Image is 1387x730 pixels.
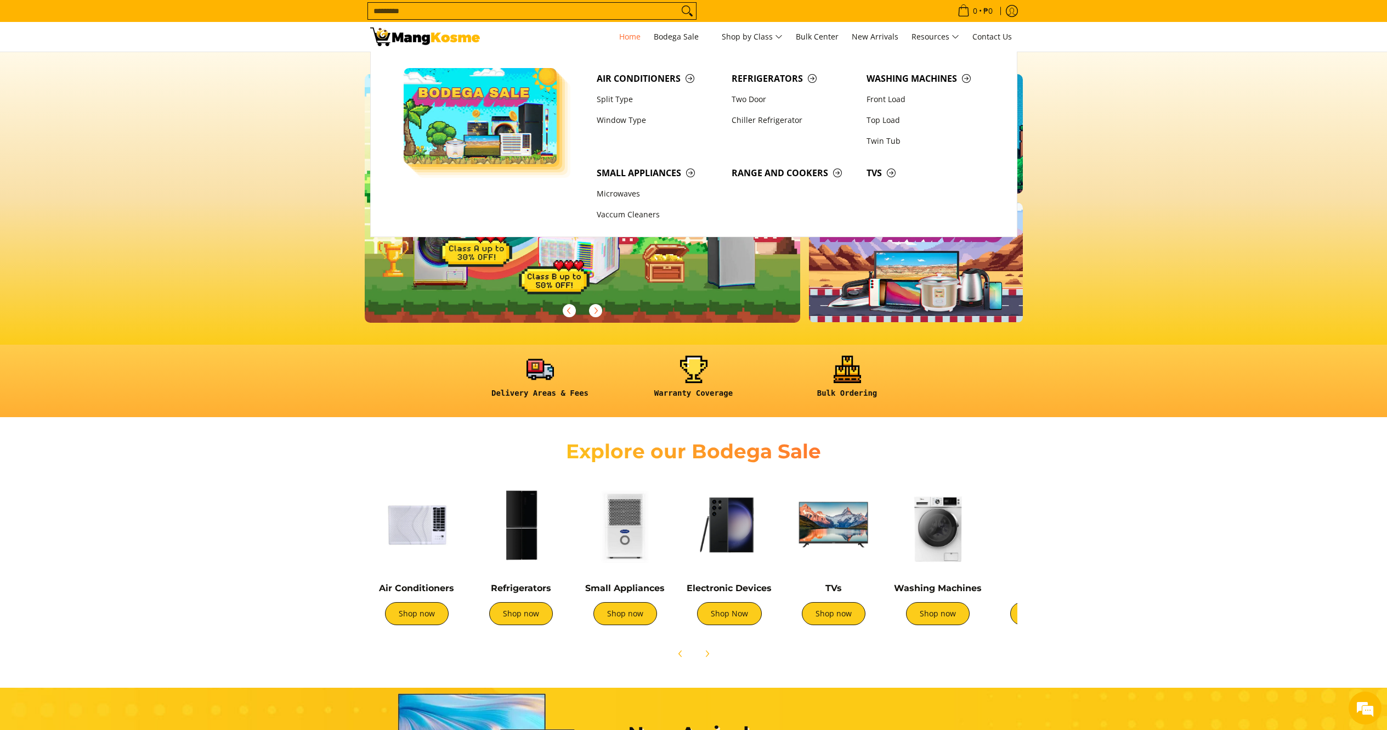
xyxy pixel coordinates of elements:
[579,478,672,571] img: Small Appliances
[726,162,861,183] a: Range and Cookers
[683,478,776,571] img: Electronic Devices
[585,583,665,593] a: Small Appliances
[591,205,726,226] a: Vaccum Cleaners
[861,89,996,110] a: Front Load
[697,602,762,625] a: Shop Now
[825,583,842,593] a: TVs
[474,478,568,571] img: Refrigerators
[669,642,693,666] button: Previous
[597,72,721,86] span: Air Conditioners
[614,22,646,52] a: Home
[861,162,996,183] a: TVs
[619,31,641,42] span: Home
[967,22,1017,52] a: Contact Us
[654,30,709,44] span: Bodega Sale
[489,602,553,625] a: Shop now
[597,166,721,180] span: Small Appliances
[678,3,696,19] button: Search
[972,31,1012,42] span: Contact Us
[648,22,714,52] a: Bodega Sale
[732,72,856,86] span: Refrigerators
[370,478,463,571] img: Air Conditioners
[535,439,853,464] h2: Explore our Bodega Sale
[726,68,861,89] a: Refrigerators
[726,110,861,131] a: Chiller Refrigerator
[912,30,959,44] span: Resources
[385,602,449,625] a: Shop now
[861,131,996,151] a: Twin Tub
[796,31,839,42] span: Bulk Center
[954,5,996,17] span: •
[906,602,970,625] a: Shop now
[722,30,783,44] span: Shop by Class
[491,583,551,593] a: Refrigerators
[790,22,844,52] a: Bulk Center
[971,7,979,15] span: 0
[982,7,994,15] span: ₱0
[867,72,990,86] span: Washing Machines
[379,583,454,593] a: Air Conditioners
[469,356,612,407] a: <h6><strong>Delivery Areas & Fees</strong></h6>
[852,31,898,42] span: New Arrivals
[1010,602,1074,625] a: Shop now
[622,356,765,407] a: <h6><strong>Warranty Coverage</strong></h6>
[591,89,726,110] a: Split Type
[687,583,772,593] a: Electronic Devices
[591,68,726,89] a: Air Conditioners
[906,22,965,52] a: Resources
[726,89,861,110] a: Two Door
[787,478,880,571] img: TVs
[370,27,480,46] img: Mang Kosme: Your Home Appliances Warehouse Sale Partner!
[732,166,856,180] span: Range and Cookers
[491,22,1017,52] nav: Main Menu
[591,110,726,131] a: Window Type
[846,22,904,52] a: New Arrivals
[695,642,719,666] button: Next
[861,110,996,131] a: Top Load
[891,478,984,571] img: Washing Machines
[591,184,726,205] a: Microwaves
[802,602,865,625] a: Shop now
[557,299,581,323] button: Previous
[995,478,1089,571] img: Cookers
[861,68,996,89] a: Washing Machines
[867,166,990,180] span: TVs
[593,602,657,625] a: Shop now
[776,356,919,407] a: <h6><strong>Bulk Ordering</strong></h6>
[584,299,608,323] button: Next
[404,68,557,164] img: Bodega Sale
[716,22,788,52] a: Shop by Class
[894,583,982,593] a: Washing Machines
[591,162,726,183] a: Small Appliances
[365,74,801,323] img: Gaming desktop banner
